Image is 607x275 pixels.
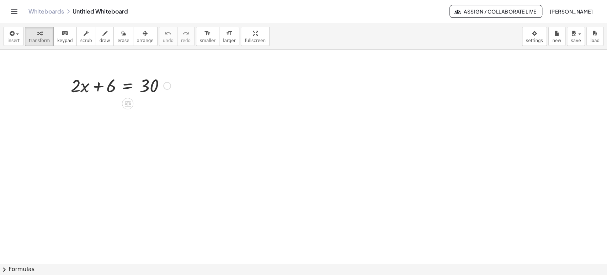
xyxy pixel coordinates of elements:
[245,38,265,43] span: fullscreen
[567,27,585,46] button: save
[28,8,64,15] a: Whiteboards
[29,38,50,43] span: transform
[4,27,23,46] button: insert
[159,27,177,46] button: undoundo
[62,29,68,38] i: keyboard
[196,27,219,46] button: format_sizesmaller
[549,8,593,15] span: [PERSON_NAME]
[57,38,73,43] span: keypad
[177,27,195,46] button: redoredo
[548,27,565,46] button: new
[223,38,235,43] span: larger
[96,27,114,46] button: draw
[571,38,581,43] span: save
[590,38,600,43] span: load
[137,38,154,43] span: arrange
[9,6,20,17] button: Toggle navigation
[544,5,598,18] button: [PERSON_NAME]
[586,27,603,46] button: load
[182,29,189,38] i: redo
[117,38,129,43] span: erase
[522,27,547,46] button: settings
[100,38,110,43] span: draw
[7,38,20,43] span: insert
[200,38,215,43] span: smaller
[113,27,133,46] button: erase
[133,27,158,46] button: arrange
[226,29,233,38] i: format_size
[80,38,92,43] span: scrub
[181,38,191,43] span: redo
[526,38,543,43] span: settings
[76,27,96,46] button: scrub
[219,27,239,46] button: format_sizelarger
[122,98,133,109] div: Apply the same math to both sides of the equation
[552,38,561,43] span: new
[53,27,77,46] button: keyboardkeypad
[456,8,536,15] span: Assign / Collaborate Live
[163,38,174,43] span: undo
[204,29,211,38] i: format_size
[449,5,542,18] button: Assign / Collaborate Live
[241,27,269,46] button: fullscreen
[25,27,54,46] button: transform
[165,29,171,38] i: undo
